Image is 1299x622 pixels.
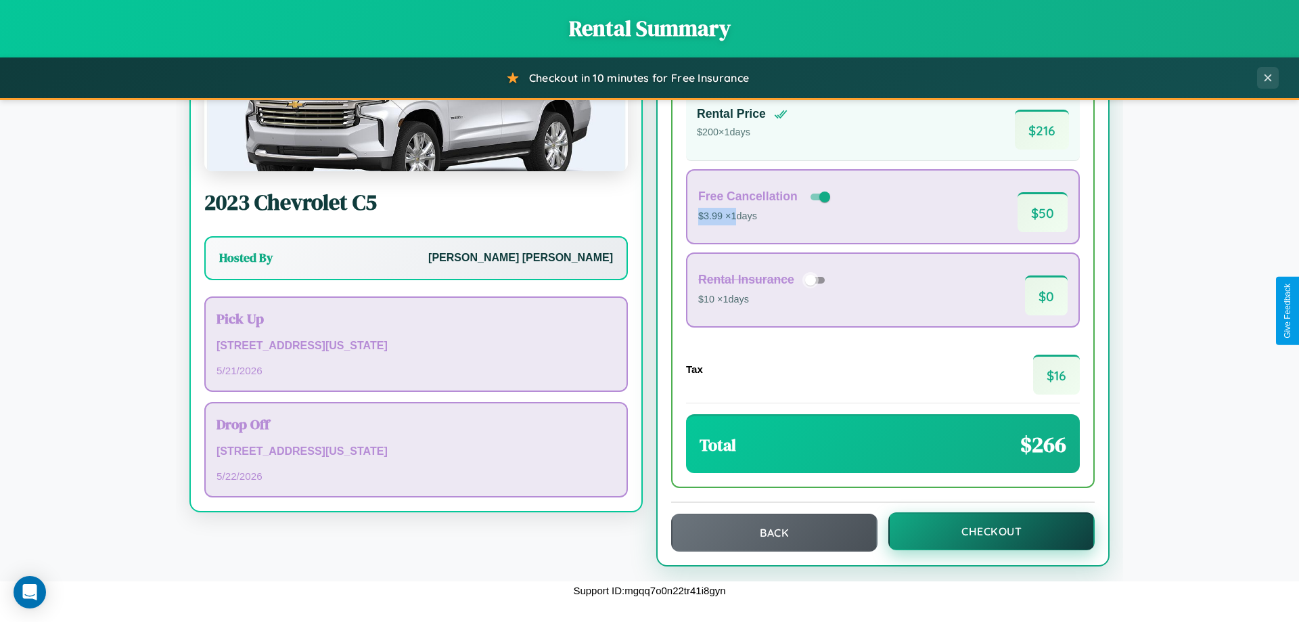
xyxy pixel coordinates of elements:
[698,273,794,287] h4: Rental Insurance
[1025,275,1068,315] span: $ 0
[573,581,725,600] p: Support ID: mgqq7o0n22tr41i8gyn
[700,434,736,456] h3: Total
[219,250,273,266] h3: Hosted By
[1018,192,1068,232] span: $ 50
[428,248,613,268] p: [PERSON_NAME] [PERSON_NAME]
[204,36,628,171] img: Chevrolet C5
[698,208,833,225] p: $3.99 × 1 days
[698,190,798,204] h4: Free Cancellation
[216,336,616,356] p: [STREET_ADDRESS][US_STATE]
[216,467,616,485] p: 5 / 22 / 2026
[14,14,1285,43] h1: Rental Summary
[216,361,616,380] p: 5 / 21 / 2026
[671,514,878,552] button: Back
[216,309,616,328] h3: Pick Up
[529,71,749,85] span: Checkout in 10 minutes for Free Insurance
[14,576,46,608] div: Open Intercom Messenger
[686,363,703,375] h4: Tax
[1033,355,1080,395] span: $ 16
[698,291,829,309] p: $10 × 1 days
[697,107,766,121] h4: Rental Price
[216,442,616,462] p: [STREET_ADDRESS][US_STATE]
[1015,110,1069,150] span: $ 216
[204,187,628,217] h2: 2023 Chevrolet C5
[697,124,788,141] p: $ 200 × 1 days
[1283,284,1292,338] div: Give Feedback
[888,512,1095,550] button: Checkout
[1020,430,1066,460] span: $ 266
[216,414,616,434] h3: Drop Off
